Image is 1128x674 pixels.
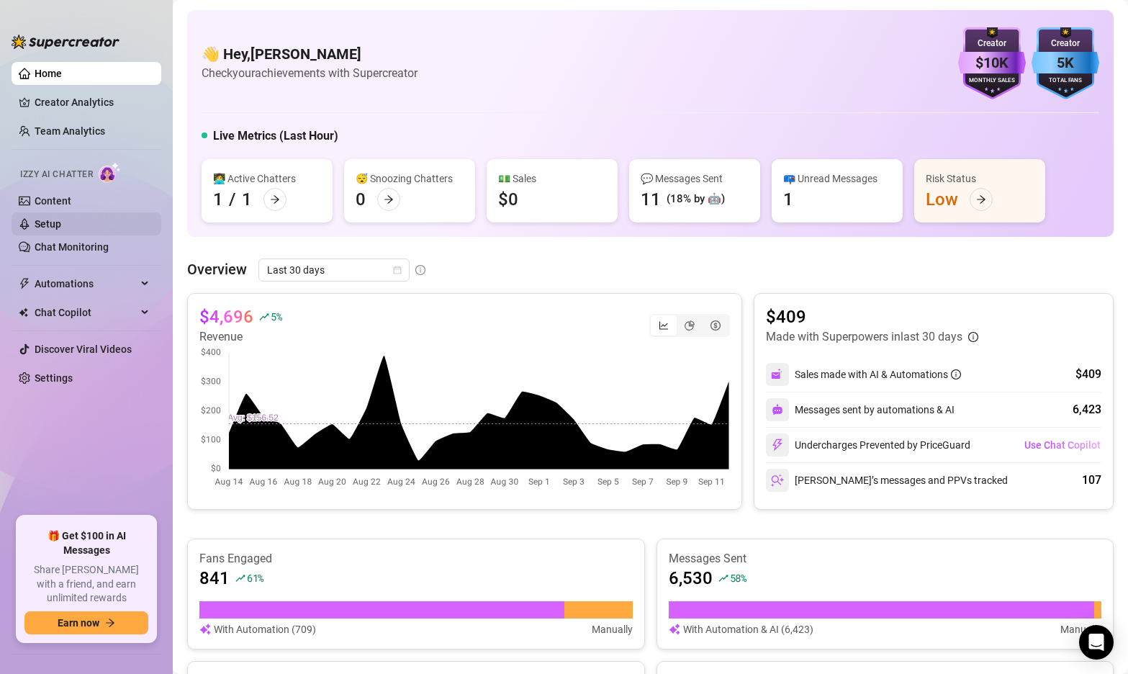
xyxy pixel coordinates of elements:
img: svg%3e [772,404,783,415]
article: Manually [592,621,633,637]
div: 😴 Snoozing Chatters [356,171,464,187]
a: Settings [35,372,73,384]
span: Last 30 days [267,259,401,281]
span: thunderbolt [19,278,30,289]
article: Manually [1060,621,1101,637]
div: 107 [1082,472,1101,489]
span: rise [235,573,245,583]
div: Undercharges Prevented by PriceGuard [766,433,970,457]
span: 61 % [247,571,263,585]
div: Risk Status [926,171,1034,187]
span: rise [259,312,269,322]
img: svg%3e [771,368,784,381]
article: With Automation & AI (6,423) [683,621,813,637]
span: arrow-right [976,194,986,205]
span: Share [PERSON_NAME] with a friend, and earn unlimited rewards [24,563,148,606]
span: info-circle [415,265,425,275]
article: Overview [187,259,247,280]
div: 5K [1032,52,1099,74]
div: Total Fans [1032,76,1099,86]
article: Fans Engaged [199,551,633,567]
span: 58 % [730,571,746,585]
img: blue-badge-DgoSNQY1.svg [1032,27,1099,99]
a: Setup [35,218,61,230]
img: AI Chatter [99,162,121,183]
div: 1 [783,188,793,211]
div: 1 [242,188,252,211]
span: Automations [35,272,137,295]
article: Check your achievements with Supercreator [202,64,418,82]
span: rise [718,573,728,583]
div: (18% by 🤖) [667,191,725,208]
span: line-chart [659,320,669,331]
div: Monthly Sales [958,76,1026,86]
span: Chat Copilot [35,301,137,324]
article: 6,530 [669,567,713,590]
div: [PERSON_NAME]’s messages and PPVs tracked [766,469,1008,492]
article: Revenue [199,328,281,346]
div: Creator [1032,37,1099,50]
article: With Automation (709) [214,621,316,637]
h5: Live Metrics (Last Hour) [213,127,338,145]
span: Use Chat Copilot [1024,439,1101,451]
article: Messages Sent [669,551,1102,567]
span: arrow-right [270,194,280,205]
a: Chat Monitoring [35,241,109,253]
div: segmented control [649,314,730,337]
img: Chat Copilot [19,307,28,318]
span: calendar [393,266,402,274]
div: 1 [213,188,223,211]
article: 841 [199,567,230,590]
span: 🎁 Get $100 in AI Messages [24,529,148,557]
a: Content [35,195,71,207]
div: Sales made with AI & Automations [795,367,961,382]
img: svg%3e [199,621,211,637]
div: 📪 Unread Messages [783,171,891,187]
h4: 👋 Hey, [PERSON_NAME] [202,44,418,64]
span: info-circle [951,369,961,379]
button: Use Chat Copilot [1024,433,1101,457]
span: arrow-right [384,194,394,205]
span: pie-chart [685,320,695,331]
span: 5 % [271,310,281,323]
button: Earn nowarrow-right [24,611,148,634]
div: 💬 Messages Sent [641,171,749,187]
div: Creator [958,37,1026,50]
div: 👩‍💻 Active Chatters [213,171,321,187]
a: Discover Viral Videos [35,343,132,355]
div: 11 [641,188,661,211]
a: Creator Analytics [35,91,150,114]
div: 💵 Sales [498,171,606,187]
img: svg%3e [771,439,784,451]
span: dollar-circle [710,320,721,331]
div: $409 [1075,366,1101,383]
article: $409 [766,305,978,328]
img: svg%3e [669,621,680,637]
img: logo-BBDzfeDw.svg [12,35,119,49]
a: Home [35,68,62,79]
span: info-circle [968,332,978,342]
span: arrow-right [105,618,115,628]
article: $4,696 [199,305,253,328]
a: Team Analytics [35,125,105,137]
article: Made with Superpowers in last 30 days [766,328,962,346]
div: $10K [958,52,1026,74]
div: Messages sent by automations & AI [766,398,955,421]
span: Izzy AI Chatter [20,168,93,181]
div: $0 [498,188,518,211]
div: Open Intercom Messenger [1079,625,1114,660]
img: purple-badge-B9DA21FR.svg [958,27,1026,99]
img: svg%3e [771,474,784,487]
div: 6,423 [1073,401,1101,418]
div: 0 [356,188,366,211]
span: Earn now [58,617,99,629]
